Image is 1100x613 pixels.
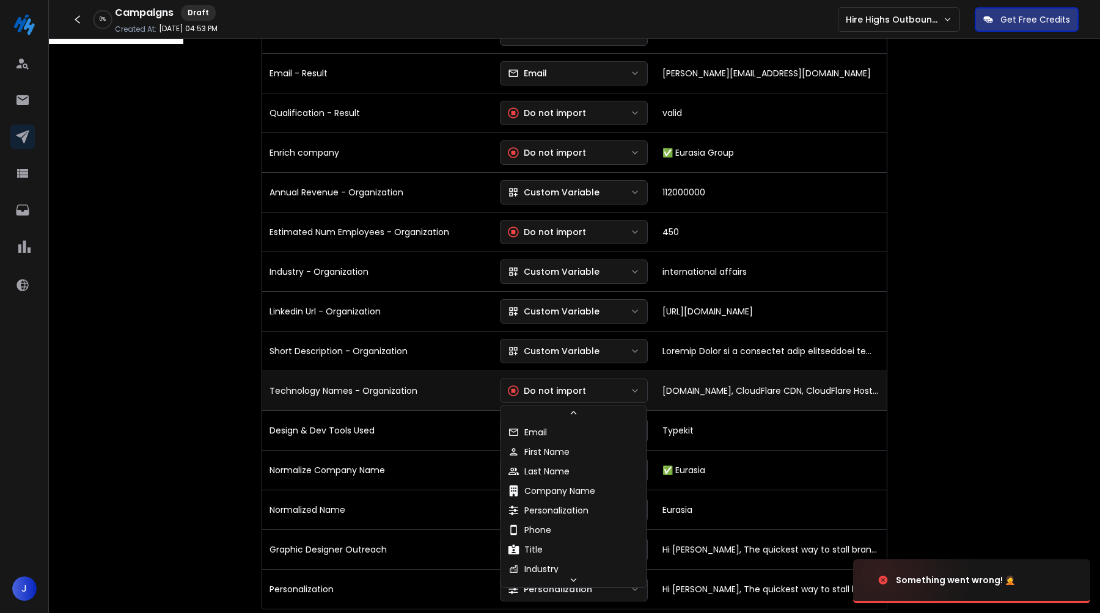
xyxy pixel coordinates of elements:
td: Short Description - Organization [262,331,493,371]
p: Created At: [115,24,156,34]
td: 112000000 [655,172,887,212]
td: Normalize Company Name [262,450,493,490]
td: Enrich company [262,132,493,172]
td: Design & Dev Tools Used [262,410,493,450]
td: 450 [655,212,887,252]
td: Graphic Designer Outreach [262,529,493,569]
div: Do not import [508,226,586,238]
div: Custom Variable [508,266,599,278]
td: Annual Revenue - Organization [262,172,493,212]
div: Draft [181,5,216,21]
td: Loremip Dolor si a consectet adip elitseddoei tempori ut 4132 la Etd Magnaal. En adm ven quisn ex... [655,331,887,371]
td: Qualification - Result [262,93,493,132]
td: Technology Names - Organization [262,371,493,410]
div: Email [508,67,547,79]
div: Last Name [508,465,570,477]
div: Title [508,543,543,556]
p: Hire Highs Outbound Engine [846,13,943,26]
div: Company Name [508,485,595,497]
div: Email [508,426,547,438]
td: Linkedin Url - Organization [262,291,493,331]
td: [DOMAIN_NAME], CloudFlare CDN, CloudFlare Hosting, Facebook Custom Audiences, Facebook Login (Con... [655,371,887,410]
div: First Name [508,446,570,458]
td: Typekit [655,410,887,450]
div: Do not import [508,107,586,119]
td: Personalization [262,569,493,609]
td: [URL][DOMAIN_NAME] [655,291,887,331]
td: international affairs [655,252,887,291]
div: Personalization [508,583,592,595]
div: Industry [508,563,559,575]
div: Personalization [508,504,588,517]
span: J [12,576,37,601]
p: [DATE] 04:53 PM [159,24,218,34]
p: 0 % [100,16,106,23]
td: Estimated Num Employees - Organization [262,212,493,252]
td: [PERSON_NAME][EMAIL_ADDRESS][DOMAIN_NAME] [655,53,887,93]
div: Custom Variable [508,305,599,317]
td: Eurasia [655,490,887,529]
img: logo [12,12,37,37]
div: Do not import [508,385,586,397]
div: Phone [508,524,551,536]
h1: Campaigns [115,5,174,20]
td: Hi [PERSON_NAME], The quickest way to stall brand growth is creative that can’t keep up with mark... [655,529,887,569]
p: Get Free Credits [1000,13,1070,26]
td: Industry - Organization [262,252,493,291]
td: valid [655,93,887,132]
td: Hi [PERSON_NAME], The quickest way to stall brand growth is creative that can’t keep up with mark... [655,569,887,609]
td: ✅ Eurasia Group [655,132,887,172]
td: ✅ Eurasia [655,450,887,490]
td: Email - Result [262,53,493,93]
div: Custom Variable [508,345,599,357]
td: Normalized Name [262,490,493,529]
div: Custom Variable [508,186,599,198]
div: Do not import [508,147,586,159]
